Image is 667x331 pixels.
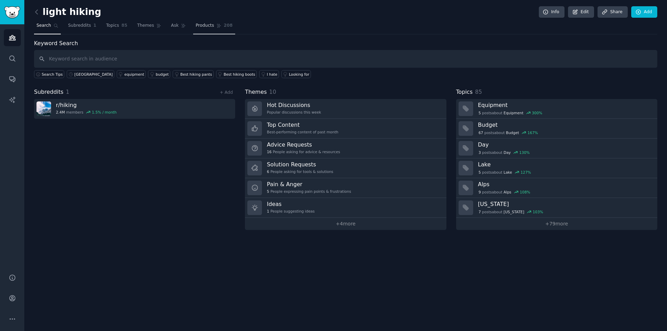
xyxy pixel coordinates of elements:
[504,209,524,214] span: [US_STATE]
[245,158,446,178] a: Solution Requests6People asking for tools & solutions
[267,169,333,174] div: People asking for tools & solutions
[156,72,168,77] div: budget
[66,20,99,34] a: Subreddits1
[478,181,652,188] h3: Alps
[66,89,69,95] span: 1
[267,209,269,214] span: 1
[267,200,314,208] h3: Ideas
[532,110,542,115] div: 300 %
[34,40,78,47] label: Keyword Search
[180,72,212,77] div: Best hiking pants
[245,218,446,230] a: +4more
[224,72,255,77] div: Best hiking boots
[137,23,154,29] span: Themes
[519,150,530,155] div: 130 %
[168,20,188,34] a: Ask
[267,141,340,148] h3: Advice Requests
[224,23,233,29] span: 208
[269,89,276,95] span: 10
[478,101,652,109] h3: Equipment
[289,72,310,77] div: Looking for
[504,150,511,155] span: Day
[267,72,277,77] div: I hate
[478,169,532,175] div: post s about
[478,161,652,168] h3: Lake
[456,218,657,230] a: +79more
[521,170,531,175] div: 127 %
[267,130,338,134] div: Best-performing content of past month
[267,169,269,174] span: 6
[478,209,544,215] div: post s about
[478,150,481,155] span: 3
[267,121,338,129] h3: Top Content
[281,70,311,78] a: Looking for
[267,161,333,168] h3: Solution Requests
[193,20,235,34] a: Products208
[56,101,117,109] h3: r/ hiking
[267,149,271,154] span: 16
[135,20,164,34] a: Themes
[42,72,63,77] span: Search Tips
[267,209,314,214] div: People suggesting ideas
[245,119,446,139] a: Top ContentBest-performing content of past month
[267,189,269,194] span: 5
[506,130,519,135] span: Budget
[173,70,214,78] a: Best hiking pants
[267,149,340,154] div: People asking for advice & resources
[478,200,652,208] h3: [US_STATE]
[539,6,565,18] a: Info
[245,99,446,119] a: Hot DiscussionsPopular discussions this week
[478,110,481,115] span: 5
[267,189,351,194] div: People expressing pain points & frustrations
[34,88,64,97] span: Subreddits
[34,99,235,119] a: r/hiking2.4Mmembers1.5% / month
[36,23,51,29] span: Search
[34,50,657,68] input: Keyword search in audience
[196,23,214,29] span: Products
[92,110,117,115] div: 1.5 % / month
[171,23,179,29] span: Ask
[104,20,130,34] a: Topics85
[245,88,267,97] span: Themes
[245,178,446,198] a: Pain & Anger5People expressing pain points & frustrations
[124,72,144,77] div: equipment
[456,178,657,198] a: Alps9postsaboutAlps108%
[456,119,657,139] a: Budget67postsaboutBudget167%
[478,130,539,136] div: post s about
[478,110,543,116] div: post s about
[68,23,91,29] span: Subreddits
[478,170,481,175] span: 5
[568,6,594,18] a: Edit
[267,110,321,115] div: Popular discussions this week
[93,23,97,29] span: 1
[520,190,530,195] div: 108 %
[67,70,114,78] a: [GEOGRAPHIC_DATA]
[122,23,127,29] span: 85
[216,70,257,78] a: Best hiking boots
[267,101,321,109] h3: Hot Discussions
[148,70,170,78] a: budget
[478,190,481,195] span: 9
[74,72,113,77] div: [GEOGRAPHIC_DATA]
[220,90,233,95] a: + Add
[34,20,61,34] a: Search
[478,141,652,148] h3: Day
[478,130,483,135] span: 67
[56,110,65,115] span: 2.4M
[504,170,512,175] span: Lake
[528,130,538,135] div: 167 %
[533,209,543,214] div: 103 %
[478,189,531,195] div: post s about
[4,6,20,18] img: GummySearch logo
[504,110,524,115] span: Equipment
[117,70,146,78] a: equipment
[598,6,627,18] a: Share
[36,101,51,116] img: hiking
[456,139,657,158] a: Day3postsaboutDay130%
[456,158,657,178] a: Lake5postsaboutLake127%
[56,110,117,115] div: members
[478,209,481,214] span: 7
[34,7,101,18] h2: light hiking
[259,70,279,78] a: I hate
[267,181,351,188] h3: Pain & Anger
